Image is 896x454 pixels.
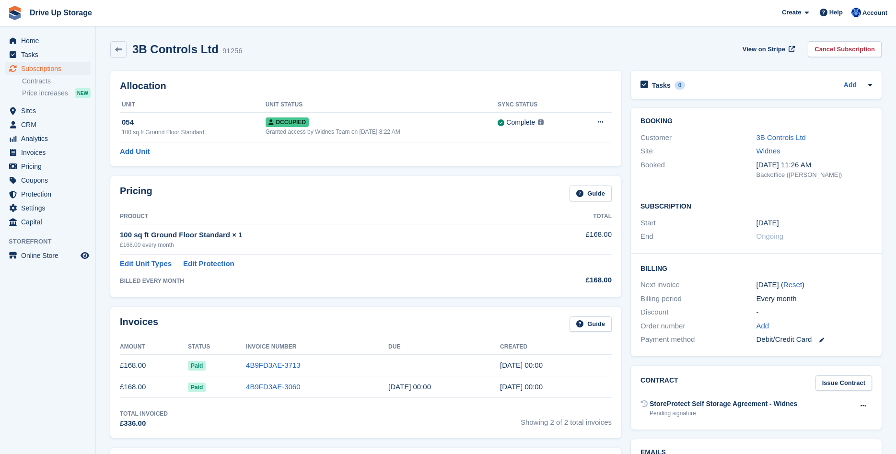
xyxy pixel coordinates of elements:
a: Edit Protection [183,258,234,269]
span: Tasks [21,48,79,61]
span: Create [782,8,801,17]
a: menu [5,160,91,173]
td: £168.00 [525,224,612,254]
div: NEW [75,88,91,98]
span: Protection [21,187,79,201]
div: 100 sq ft Ground Floor Standard × 1 [120,230,525,241]
div: Next invoice [640,279,756,291]
span: Account [862,8,887,18]
a: View on Stripe [739,41,797,57]
span: Invoices [21,146,79,159]
h2: Pricing [120,186,152,201]
h2: Subscription [640,201,872,210]
span: CRM [21,118,79,131]
a: menu [5,249,91,262]
span: Help [829,8,843,17]
a: menu [5,62,91,75]
div: - [756,307,872,318]
a: Edit Unit Types [120,258,172,269]
a: Add [844,80,857,91]
h2: Contract [640,375,678,391]
a: Issue Contract [815,375,872,391]
span: Subscriptions [21,62,79,75]
a: 3B Controls Ltd [756,133,806,141]
span: Capital [21,215,79,229]
a: Add Unit [120,146,150,157]
td: £168.00 [120,355,188,376]
a: menu [5,215,91,229]
th: Unit Status [266,97,498,113]
span: Occupied [266,117,309,127]
a: Guide [570,186,612,201]
time: 2025-07-03 23:00:00 UTC [756,218,779,229]
div: Start [640,218,756,229]
div: End [640,231,756,242]
div: Debit/Credit Card [756,334,872,345]
div: 0 [675,81,686,90]
span: Price increases [22,89,68,98]
span: Showing 2 of 2 total invoices [521,409,612,429]
a: Contracts [22,77,91,86]
a: Reset [783,280,802,289]
h2: Allocation [120,81,612,92]
a: Cancel Subscription [808,41,882,57]
span: Analytics [21,132,79,145]
span: View on Stripe [743,45,785,54]
h2: Booking [640,117,872,125]
a: menu [5,118,91,131]
div: £336.00 [120,418,168,429]
th: Invoice Number [246,339,388,355]
div: Complete [506,117,535,128]
a: menu [5,132,91,145]
span: Sites [21,104,79,117]
span: Pricing [21,160,79,173]
a: menu [5,104,91,117]
a: 4B9FD3AE-3713 [246,361,300,369]
img: Widnes Team [851,8,861,17]
div: Site [640,146,756,157]
div: 100 sq ft Ground Floor Standard [122,128,266,137]
div: £168.00 [525,275,612,286]
td: £168.00 [120,376,188,398]
th: Unit [120,97,266,113]
time: 2025-07-03 23:00:04 UTC [500,383,543,391]
span: Ongoing [756,232,784,240]
time: 2025-07-04 23:00:00 UTC [388,383,431,391]
div: Backoffice ([PERSON_NAME]) [756,170,872,180]
span: Storefront [9,237,95,246]
a: menu [5,146,91,159]
div: Customer [640,132,756,143]
div: 054 [122,117,266,128]
img: stora-icon-8386f47178a22dfd0bd8f6a31ec36ba5ce8667c1dd55bd0f319d3a0aa187defe.svg [8,6,22,20]
span: Paid [188,361,206,371]
a: menu [5,201,91,215]
div: Pending signature [650,409,797,418]
div: Billing period [640,293,756,304]
time: 2025-08-03 23:00:53 UTC [500,361,543,369]
th: Created [500,339,612,355]
h2: Invoices [120,316,158,332]
th: Due [388,339,500,355]
a: menu [5,174,91,187]
div: £168.00 every month [120,241,525,249]
span: Paid [188,383,206,392]
th: Status [188,339,246,355]
div: Total Invoiced [120,409,168,418]
th: Sync Status [498,97,577,113]
h2: Tasks [652,81,671,90]
div: Booked [640,160,756,180]
a: menu [5,187,91,201]
div: [DATE] ( ) [756,279,872,291]
a: Preview store [79,250,91,261]
div: Granted access by Widnes Team on [DATE] 8:22 AM [266,128,498,136]
div: StoreProtect Self Storage Agreement - Widnes [650,399,797,409]
div: 91256 [222,46,243,57]
a: Drive Up Storage [26,5,96,21]
a: Widnes [756,147,780,155]
h2: 3B Controls Ltd [132,43,219,56]
h2: Billing [640,263,872,273]
div: Payment method [640,334,756,345]
span: Coupons [21,174,79,187]
span: Settings [21,201,79,215]
a: Guide [570,316,612,332]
